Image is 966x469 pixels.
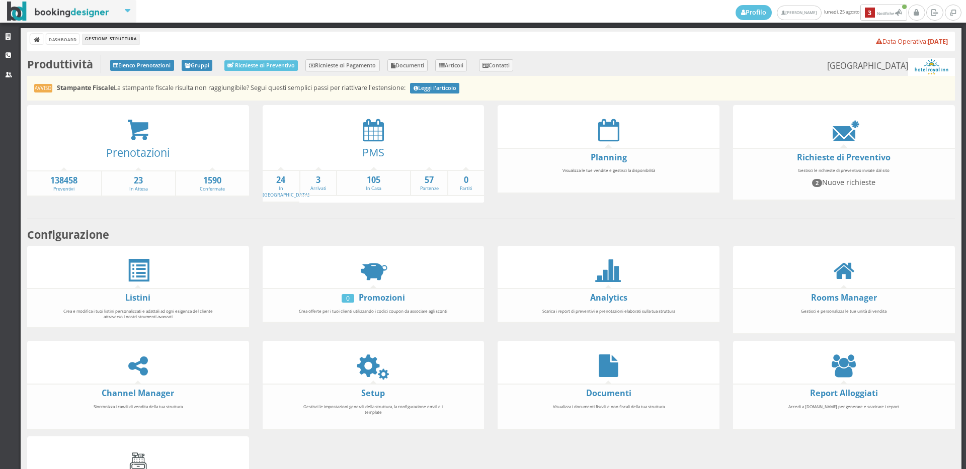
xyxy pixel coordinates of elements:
a: Elenco Prenotazioni [110,60,174,71]
a: Listini [125,292,150,303]
div: Visualizza i documenti fiscali e non fiscali della tua struttura [527,399,690,426]
div: 0 [342,294,354,303]
div: Gestisci e personalizza le tue unità di vendita [762,304,925,330]
a: 23In Attesa [102,175,175,193]
a: Planning [591,152,627,163]
a: Promozioni [359,292,405,303]
a: Gruppi [182,60,213,71]
a: Richieste di Pagamento [305,59,380,71]
b: Produttività [27,57,93,71]
a: 0Partiti [448,174,484,192]
a: Richieste di Preventivo [224,60,298,71]
a: Articoli [435,59,467,71]
a: PMS [362,145,384,159]
div: Accedi a [DOMAIN_NAME] per generare e scaricare i report [762,399,925,426]
a: Setup [361,388,385,399]
a: 138458Preventivi [27,175,101,193]
strong: 24 [263,174,299,186]
a: Prenotazioni [106,145,170,160]
a: Data Operativa:[DATE] [876,37,948,46]
b: Stampante Fiscale [57,83,114,92]
strong: 23 [102,175,175,186]
a: Contatti [479,59,514,71]
a: Channel Manager [102,388,174,399]
a: 3Arrivati [300,174,336,192]
a: Richieste di Preventivo [797,152,891,163]
a: Dashboard [46,34,79,44]
a: 24In [GEOGRAPHIC_DATA] [263,174,309,198]
a: Documenti [586,388,631,399]
div: AVVISO [34,84,53,92]
a: Leggi l'articolo [410,83,459,94]
h5: La stampante fiscale risulta non raggiungibile? Segui questi semplici passi per riattivare l'este... [34,83,948,94]
div: Gestisci le richieste di preventivo inviate dal sito [762,163,925,196]
strong: 105 [337,174,410,186]
button: 3Notifiche [860,5,907,21]
h4: Nuove richieste [767,178,921,187]
b: [DATE] [928,37,948,46]
a: 1590Confermate [176,175,249,193]
strong: 138458 [27,175,101,186]
img: ea773b7e7d3611ed9c9d0608f5526cb6.png [908,58,954,76]
a: 105In Casa [337,174,410,192]
a: Analytics [590,292,627,303]
div: Sincronizza i canali di vendita della tua struttura [56,399,219,426]
div: Scarica i report di preventivi e prenotazioni elaborati sulla tua struttura [527,304,690,319]
a: Rooms Manager [811,292,877,303]
strong: 0 [448,174,484,186]
span: lunedì, 25 agosto [736,5,908,21]
li: Gestione Struttura [83,34,139,45]
div: Crea e modifica i tuoi listini personalizzati e adattali ad ogni esigenza del cliente attraverso ... [56,304,219,324]
span: 2 [812,179,822,187]
a: Documenti [387,59,428,71]
a: [PERSON_NAME] [777,6,822,20]
a: Profilo [736,5,772,20]
div: Crea offerte per i tuoi clienti utilizzando i codici coupon da associare agli sconti [292,304,455,319]
a: Report Alloggiati [810,388,878,399]
strong: 57 [411,174,447,186]
strong: 3 [300,174,336,186]
div: Visualizza le tue vendite e gestisci la disponibilità [527,163,690,190]
b: 3 [865,8,875,18]
a: 57Partenze [411,174,447,192]
img: BookingDesigner.com [7,2,109,21]
div: Gestisci le impostazioni generali della struttura, la configurazione email e i template [292,399,455,426]
strong: 1590 [176,175,249,186]
small: [GEOGRAPHIC_DATA] [827,58,954,76]
b: Configurazione [27,227,109,242]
